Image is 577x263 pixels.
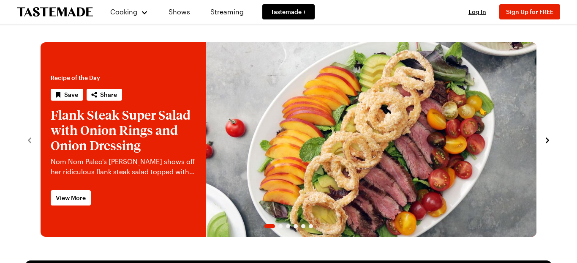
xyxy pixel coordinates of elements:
span: Share [100,90,117,99]
span: Log In [468,8,486,15]
span: Go to slide 5 [301,224,305,228]
button: Sign Up for FREE [499,4,560,19]
button: Cooking [110,2,148,22]
a: Tastemade + [262,4,315,19]
span: Save [64,90,78,99]
a: View More [51,190,91,205]
span: Go to slide 4 [294,224,298,228]
span: Cooking [110,8,137,16]
button: navigate to next item [543,134,552,145]
button: Save recipe [51,89,83,101]
button: Log In [460,8,494,16]
span: Go to slide 2 [278,224,283,228]
span: Go to slide 3 [286,224,290,228]
button: Share [87,89,122,101]
span: Go to slide 6 [309,224,313,228]
div: 1 / 6 [41,42,536,237]
button: navigate to previous item [25,134,34,145]
span: Go to slide 1 [264,224,275,228]
span: View More [56,194,86,202]
a: To Tastemade Home Page [17,7,93,17]
span: Tastemade + [271,8,306,16]
span: Sign Up for FREE [506,8,553,15]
